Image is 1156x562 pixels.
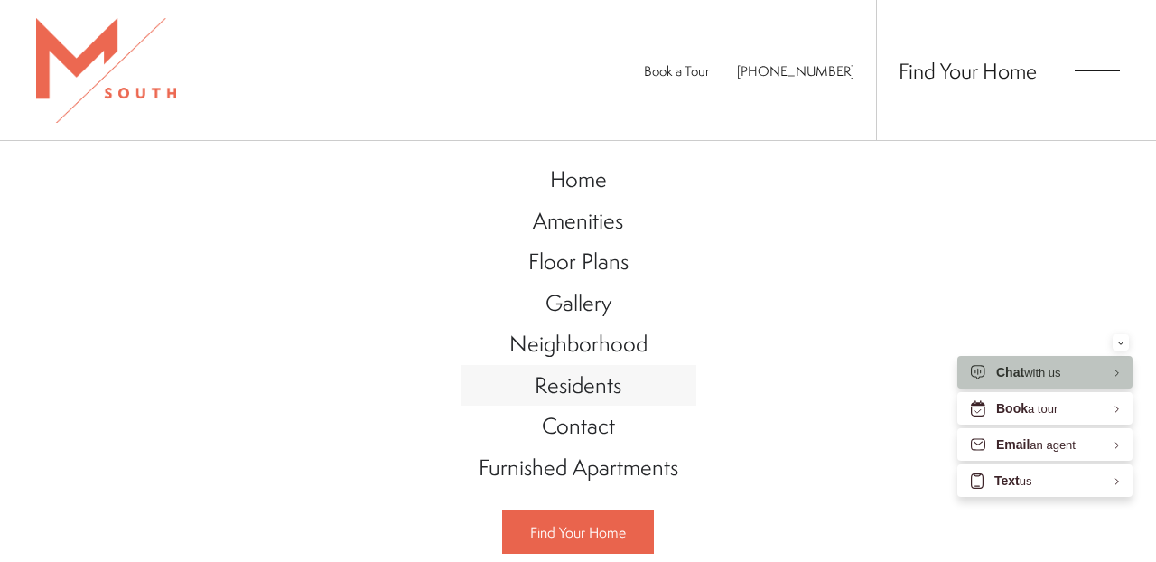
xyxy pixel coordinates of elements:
[502,510,654,554] a: Find Your Home
[461,241,696,283] a: Go to Floor Plans
[528,246,629,276] span: Floor Plans
[461,447,696,489] a: Go to Furnished Apartments (opens in a new tab)
[36,18,176,123] img: MSouth
[461,323,696,365] a: Go to Neighborhood
[899,56,1037,85] a: Find Your Home
[461,201,696,242] a: Go to Amenities
[461,159,696,201] a: Go to Home
[479,452,678,482] span: Furnished Apartments
[644,61,710,80] a: Book a Tour
[550,164,607,194] span: Home
[545,287,611,318] span: Gallery
[461,283,696,324] a: Go to Gallery
[533,205,623,236] span: Amenities
[461,406,696,447] a: Go to Contact
[542,410,615,441] span: Contact
[461,365,696,407] a: Go to Residents
[737,61,854,80] a: Call Us at 813-570-8014
[737,61,854,80] span: [PHONE_NUMBER]
[1075,62,1120,79] button: Open Menu
[535,370,621,400] span: Residents
[530,522,626,542] span: Find Your Home
[509,328,648,359] span: Neighborhood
